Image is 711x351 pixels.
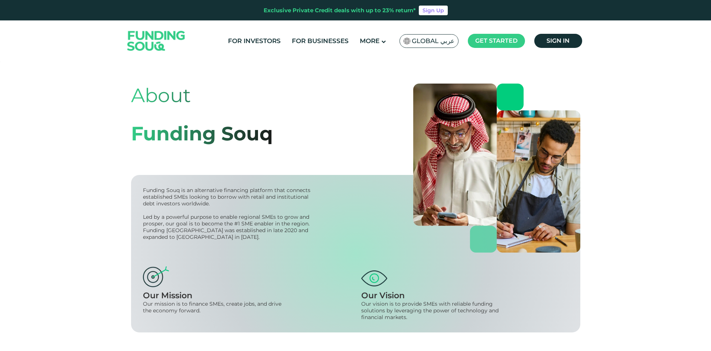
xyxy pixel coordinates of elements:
[361,290,568,300] div: Our Vision
[264,7,416,14] div: Exclusive Private Credit deals with up to 23% return*
[360,37,379,45] span: More
[143,266,169,287] img: mission
[290,35,350,47] a: For Businesses
[361,270,387,286] img: vision
[120,22,193,60] img: Logo
[143,214,313,240] div: Led by a powerful purpose to enable regional SMEs to grow and prosper, our goal is to become the ...
[143,187,313,207] div: Funding Souq is an alternative financing platform that connects established SMEs looking to borro...
[131,84,273,107] div: About
[361,300,506,321] div: Our vision is to provide SMEs with reliable funding solutions by leveraging the power of technolo...
[143,300,288,314] div: Our mission is to finance SMEs, create jobs, and drive the economy forward.
[547,37,570,44] span: Sign in
[475,37,518,44] span: Get started
[413,84,580,253] img: about-us-banner
[412,37,454,45] span: Global عربي
[226,35,283,47] a: For Investors
[419,6,448,15] a: Sign Up
[534,34,582,48] a: Sign in
[404,38,410,44] img: SA Flag
[131,122,273,145] div: Funding Souq
[143,290,350,300] div: Our Mission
